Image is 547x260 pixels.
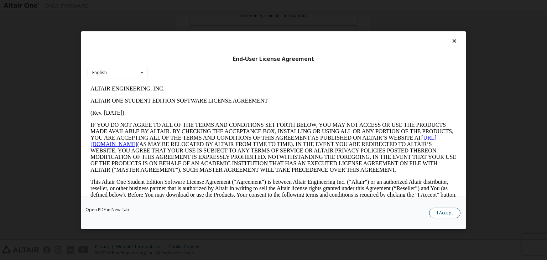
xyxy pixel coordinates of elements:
a: [URL][DOMAIN_NAME] [3,52,349,64]
div: End-User License Agreement [88,55,459,62]
div: English [92,71,107,75]
p: This Altair One Student Edition Software License Agreement (“Agreement”) is between Altair Engine... [3,96,369,122]
p: IF YOU DO NOT AGREE TO ALL OF THE TERMS AND CONDITIONS SET FORTH BELOW, YOU MAY NOT ACCESS OR USE... [3,39,369,90]
p: ALTAIR ONE STUDENT EDITION SOFTWARE LICENSE AGREEMENT [3,15,369,21]
a: Open PDF in New Tab [85,208,129,212]
button: I Accept [429,208,460,218]
p: ALTAIR ENGINEERING, INC. [3,3,369,9]
p: (Rev. [DATE]) [3,27,369,33]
